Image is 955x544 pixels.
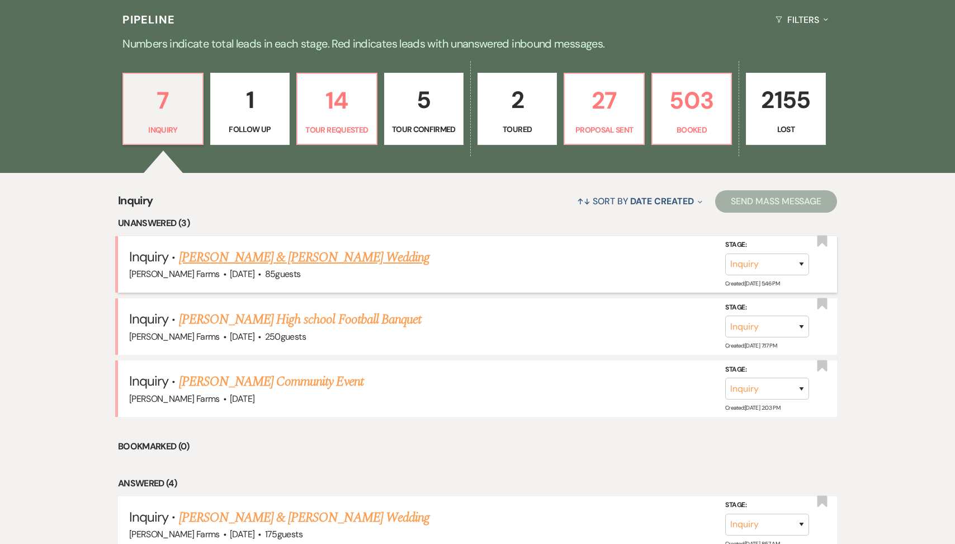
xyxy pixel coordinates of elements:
p: Booked [659,124,724,136]
span: [DATE] [230,528,254,540]
button: Filters [771,5,832,35]
p: 2155 [753,81,818,119]
p: 503 [659,82,724,119]
a: 7Inquiry [122,73,203,146]
label: Stage: [725,364,809,376]
p: Follow Up [218,123,282,135]
span: Inquiry [129,372,168,390]
a: 503Booked [651,73,732,146]
span: [PERSON_NAME] Farms [129,528,220,540]
h3: Pipeline [122,12,175,27]
span: 175 guests [265,528,302,540]
span: Date Created [630,195,693,207]
span: Created: [DATE] 7:17 PM [725,342,777,349]
label: Stage: [725,239,809,251]
span: [DATE] [230,331,254,343]
span: [PERSON_NAME] Farms [129,268,220,280]
span: Inquiry [129,310,168,327]
span: [DATE] [230,393,254,405]
label: Stage: [725,499,809,512]
li: Bookmarked (0) [118,439,837,454]
p: Numbers indicate total leads in each stage. Red indicates leads with unanswered inbound messages. [75,35,880,53]
a: 14Tour Requested [296,73,377,146]
span: Created: [DATE] 5:46 PM [725,280,779,287]
a: 2Toured [477,73,557,146]
li: Answered (4) [118,476,837,491]
span: Created: [DATE] 2:03 PM [725,404,780,411]
p: 7 [130,82,195,119]
label: Stage: [725,301,809,313]
span: Inquiry [129,508,168,526]
li: Unanswered (3) [118,216,837,231]
button: Send Mass Message [715,190,837,213]
span: Inquiry [129,248,168,265]
a: 5Tour Confirmed [384,73,464,146]
span: 250 guests [265,331,306,343]
a: [PERSON_NAME] & [PERSON_NAME] Wedding [179,247,429,268]
span: 85 guests [265,268,301,280]
span: [DATE] [230,268,254,280]
span: [PERSON_NAME] Farms [129,393,220,405]
a: [PERSON_NAME] & [PERSON_NAME] Wedding [179,508,429,528]
a: 1Follow Up [210,73,290,146]
p: 5 [391,81,456,119]
span: Inquiry [118,192,153,216]
p: Lost [753,123,818,135]
p: 27 [571,82,636,119]
p: 14 [304,82,369,119]
p: Tour Requested [304,124,369,136]
p: 1 [218,81,282,119]
a: 2155Lost [746,73,825,146]
p: Inquiry [130,124,195,136]
p: 2 [485,81,550,119]
button: Sort By Date Created [573,186,707,216]
p: Proposal Sent [571,124,636,136]
a: [PERSON_NAME] Community Event [179,372,363,392]
span: [PERSON_NAME] Farms [129,331,220,343]
a: 27Proposal Sent [564,73,644,146]
p: Tour Confirmed [391,123,456,135]
span: ↑↓ [577,195,590,207]
a: [PERSON_NAME] High school Football Banquet [179,309,422,330]
p: Toured [485,123,550,135]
